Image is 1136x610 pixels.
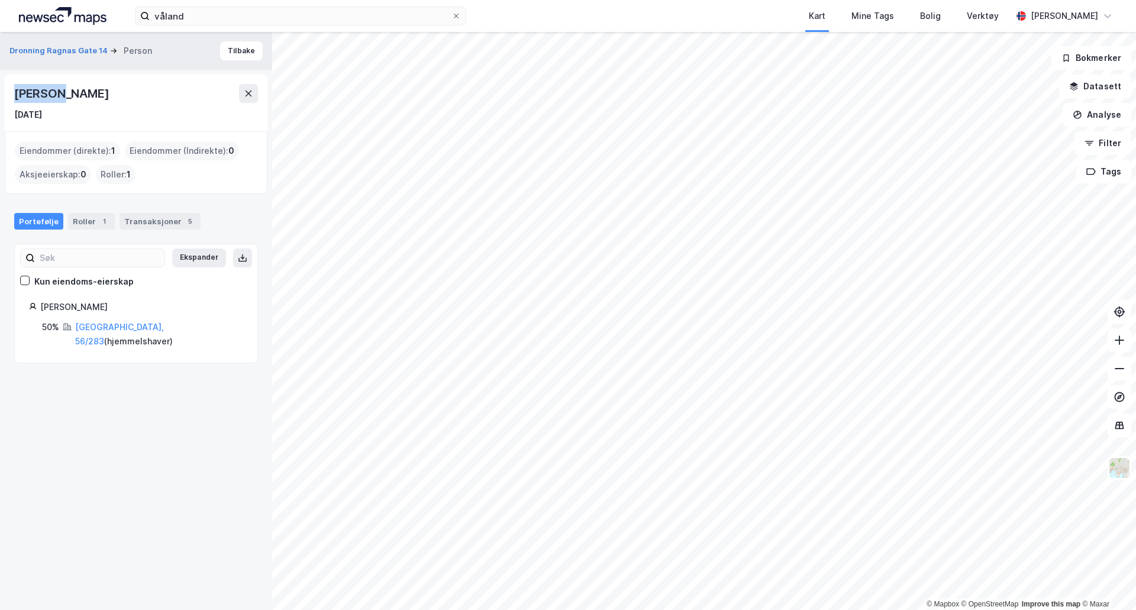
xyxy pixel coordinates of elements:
[150,7,451,25] input: Søk på adresse, matrikkel, gårdeiere, leietakere eller personer
[228,144,234,158] span: 0
[15,165,91,184] div: Aksjeeierskap :
[125,141,239,160] div: Eiendommer (Indirekte) :
[927,600,959,608] a: Mapbox
[35,249,164,267] input: Søk
[1074,131,1131,155] button: Filter
[1077,553,1136,610] div: Kontrollprogram for chat
[1063,103,1131,127] button: Analyse
[1022,600,1080,608] a: Improve this map
[75,320,243,348] div: ( hjemmelshaver )
[1108,457,1131,479] img: Z
[14,213,63,230] div: Portefølje
[111,144,115,158] span: 1
[172,248,226,267] button: Ekspander
[14,108,42,122] div: [DATE]
[14,84,111,103] div: [PERSON_NAME]
[34,275,134,289] div: Kun eiendoms-eierskap
[127,167,131,182] span: 1
[15,141,120,160] div: Eiendommer (direkte) :
[967,9,999,23] div: Verktøy
[1077,553,1136,610] iframe: Chat Widget
[19,7,106,25] img: logo.a4113a55bc3d86da70a041830d287a7e.svg
[851,9,894,23] div: Mine Tags
[1076,160,1131,183] button: Tags
[961,600,1019,608] a: OpenStreetMap
[98,215,110,227] div: 1
[75,322,164,346] a: [GEOGRAPHIC_DATA], 56/283
[120,213,201,230] div: Transaksjoner
[1031,9,1098,23] div: [PERSON_NAME]
[809,9,825,23] div: Kart
[40,300,243,314] div: [PERSON_NAME]
[1059,75,1131,98] button: Datasett
[96,165,135,184] div: Roller :
[220,41,263,60] button: Tilbake
[42,320,59,334] div: 50%
[920,9,941,23] div: Bolig
[124,44,152,58] div: Person
[184,215,196,227] div: 5
[1051,46,1131,70] button: Bokmerker
[9,45,110,57] button: Dronning Ragnas Gate 14
[68,213,115,230] div: Roller
[80,167,86,182] span: 0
